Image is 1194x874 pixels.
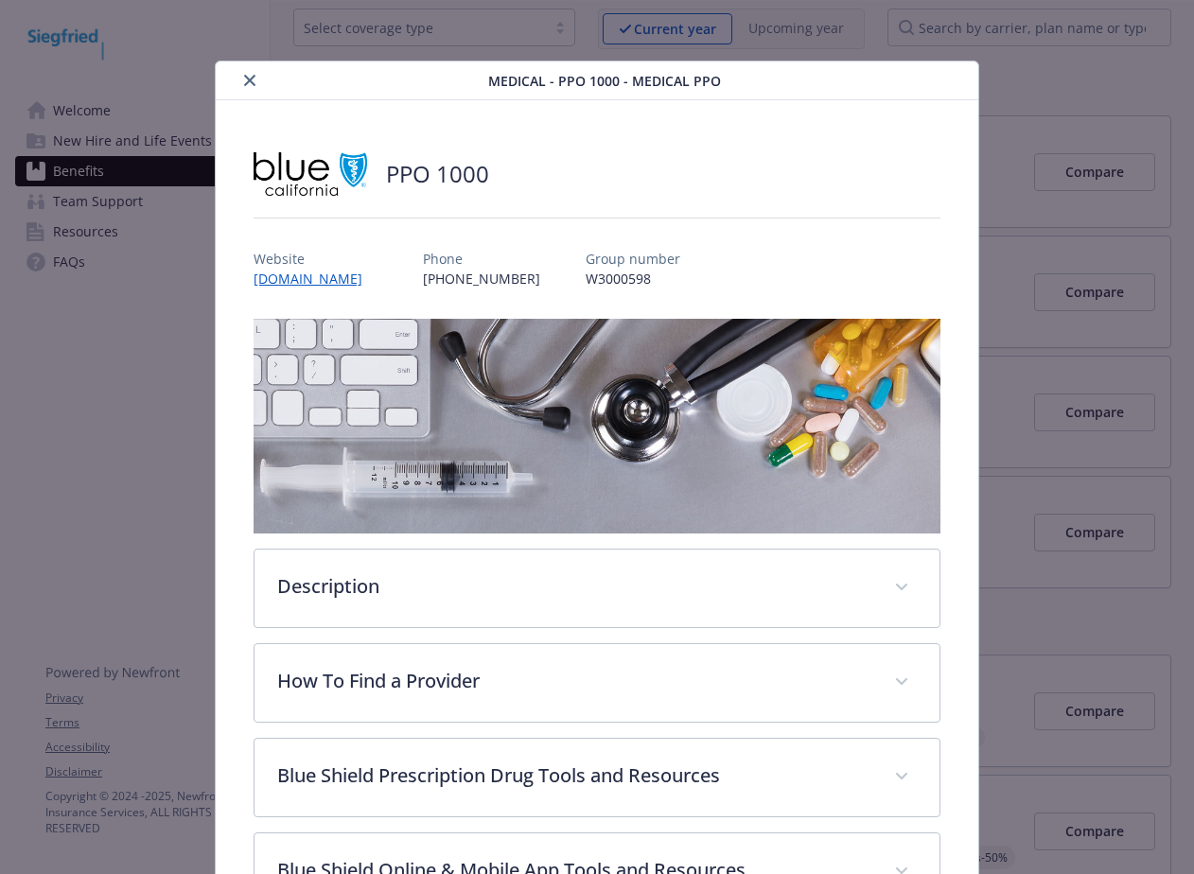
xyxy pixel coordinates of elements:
p: Description [277,572,871,601]
p: Phone [423,249,540,269]
a: [DOMAIN_NAME] [254,270,378,288]
div: Description [255,550,939,627]
span: Medical - PPO 1000 - Medical PPO [488,71,721,91]
h2: PPO 1000 [386,158,489,190]
p: W3000598 [586,269,680,288]
p: Group number [586,249,680,269]
p: [PHONE_NUMBER] [423,269,540,288]
div: Blue Shield Prescription Drug Tools and Resources [255,739,939,816]
p: How To Find a Provider [277,667,871,695]
p: Blue Shield Prescription Drug Tools and Resources [277,761,871,790]
p: Website [254,249,378,269]
button: close [238,69,261,92]
div: How To Find a Provider [255,644,939,722]
img: Blue Shield of California [254,146,367,202]
img: banner [254,319,940,533]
